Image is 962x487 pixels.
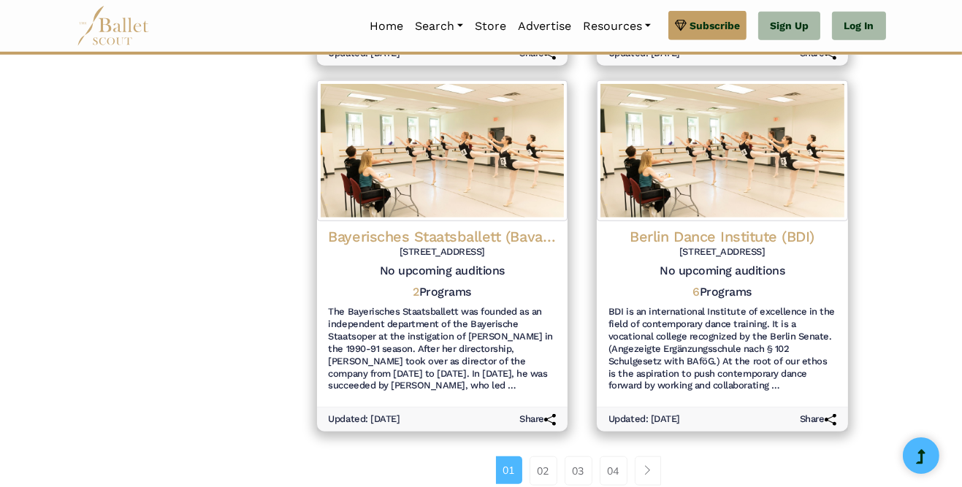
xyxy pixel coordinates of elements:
a: 02 [530,456,557,486]
a: Home [364,11,409,42]
h5: Programs [413,285,471,300]
h6: [STREET_ADDRESS] [329,246,557,258]
a: Subscribe [668,11,747,40]
h6: Share [800,413,836,426]
h4: Berlin Dance Institute (BDI) [608,227,836,246]
h6: Updated: [DATE] [329,413,400,426]
a: Sign Up [758,12,820,41]
a: 03 [565,456,592,486]
h5: No upcoming auditions [329,264,557,279]
h6: BDI is an international Institute of excellence in the field of contemporary dance training. It i... [608,306,836,392]
h6: The Bayerisches Staatsballett was founded as an independent department of the Bayerische Staatsop... [329,306,557,392]
a: 01 [496,456,522,484]
img: Logo [317,80,568,221]
a: Log In [832,12,885,41]
a: Search [409,11,469,42]
img: Logo [597,80,848,221]
span: Subscribe [690,18,740,34]
h5: Programs [692,285,752,300]
a: Resources [577,11,657,42]
a: Store [469,11,512,42]
h6: Updated: [DATE] [608,413,680,426]
h6: Share [519,413,556,426]
h4: Bayerisches Staatsballett (Bavarian State Ballet) [329,227,557,246]
h6: [STREET_ADDRESS] [608,246,836,258]
span: 6 [692,285,700,299]
span: 2 [413,285,419,299]
a: Advertise [512,11,577,42]
h5: No upcoming auditions [608,264,836,279]
a: 04 [600,456,627,486]
nav: Page navigation example [496,456,669,486]
img: gem.svg [675,18,687,34]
